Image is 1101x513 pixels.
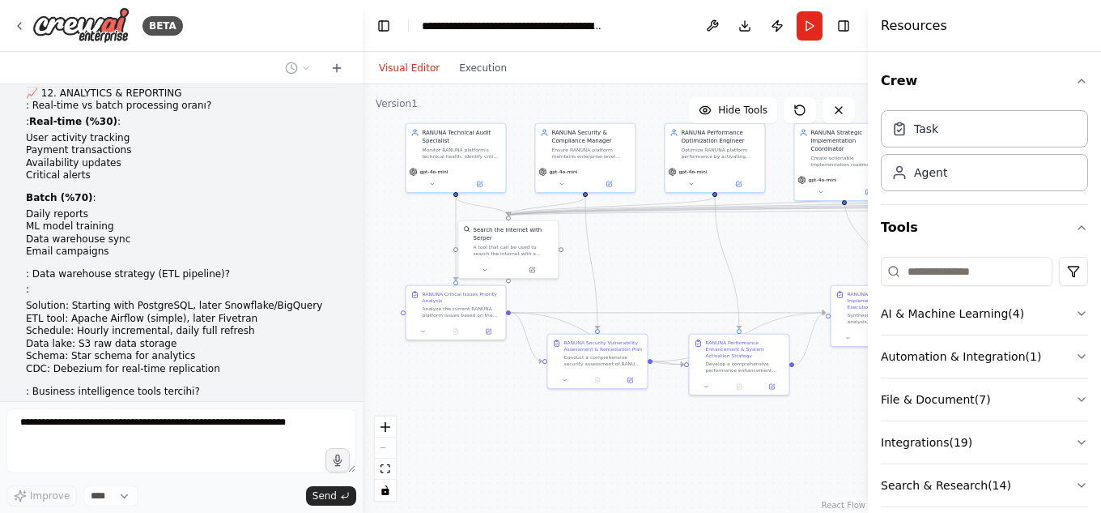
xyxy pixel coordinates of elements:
[26,220,337,233] li: ML model training
[26,132,337,145] li: User activity tracking
[793,123,895,202] div: RANUNA Strategic Implementation CoordinatorCreate actionable implementation roadmaps for RANUNA's...
[422,18,604,34] nav: breadcrumb
[881,16,947,36] h4: Resources
[375,417,396,438] button: zoom in
[26,313,337,326] li: ETL tool: Apache Airflow (simple), later Fivetran
[449,58,516,78] button: Execution
[534,123,636,194] div: RANUNA Security & Compliance ManagerEnsure RANUNA platform maintains enterprise-level security st...
[914,165,947,181] div: Agent
[375,480,396,501] button: toggle interactivity
[830,285,931,348] div: RANUNA Master Implementation Roadmap & Execution PlanSynthesize all technical analysis, security ...
[26,88,337,100] h2: 📈 12. ANALYTICS & REPORTING
[26,157,337,170] li: Availability updates
[473,226,553,242] div: Search the internet with Serper
[405,123,506,194] div: RANUNA Technical Audit SpecialistMonitor RANUNA platform's technical health, identify critical is...
[26,192,337,205] p: :
[422,147,500,160] div: Monitor RANUNA platform's technical health, identify critical issues, and track standard complian...
[689,97,777,123] button: Hide Tools
[26,144,337,157] li: Payment transactions
[551,129,630,145] div: RANUNA Security & Compliance Manager
[142,16,183,36] div: BETA
[306,486,356,506] button: Send
[705,340,784,359] div: RANUNA Performance Enhancement & System Activation Strategy
[551,147,630,160] div: Ensure RANUNA platform maintains enterprise-level security standards, resolve critical security v...
[26,100,337,113] p: : Real-time vs batch processing oranı?
[808,177,836,183] span: gpt-4o-mini
[26,233,337,246] li: Data warehouse sync
[845,187,891,197] button: Open in side panel
[810,129,889,153] div: RANUNA Strategic Implementation Coordinator
[653,357,684,369] g: Edge from c1c7a3a4-0486-4184-99e7-726148d01eeb to 45276f79-84d5-4d79-80a0-1056114df343
[881,293,1088,335] button: AI & Machine Learning(4)
[422,129,500,145] div: RANUNA Technical Audit Specialist
[422,291,500,304] div: RANUNA Critical Issues Priority Analysis
[6,485,77,507] button: Improve
[375,417,396,501] div: React Flow controls
[563,340,642,353] div: RANUNA Security Vulnerability Assessment & Remediation Plan
[546,334,648,390] div: RANUNA Security Vulnerability Assessment & Remediation PlanConduct a comprehensive security asses...
[511,309,826,317] g: Edge from 4a4ffc42-466f-4cd0-b0f2-ea0c7f9e310d to b032811b-4074-449e-9750-b5e90e7aa2ae
[653,309,826,366] g: Edge from c1c7a3a4-0486-4184-99e7-726148d01eeb to b032811b-4074-449e-9750-b5e90e7aa2ae
[511,309,542,366] g: Edge from 4a4ffc42-466f-4cd0-b0f2-ea0c7f9e310d to c1c7a3a4-0486-4184-99e7-726148d01eeb
[563,354,642,367] div: Conduct a comprehensive security assessment of RANUNA platform focusing on the critical Frontend ...
[312,489,337,502] span: Send
[681,147,759,160] div: Optimize RANUNA platform performance by activating dormant systems like Kafka event-driven archit...
[422,306,500,318] div: Analyze the current RANUNA platform issues based on the detailed audit report. Focus on the most ...
[324,58,350,78] button: Start a new chat
[278,58,317,78] button: Switch to previous chat
[26,208,337,221] li: Daily reports
[26,325,337,338] li: Schedule: Hourly incremental, daily full refresh
[452,197,460,280] g: Edge from 1a6e8ae7-4d33-452a-a571-6a253a93055b to 4a4ffc42-466f-4cd0-b0f2-ea0c7f9e310d
[586,179,632,189] button: Open in side panel
[30,489,70,502] span: Improve
[29,116,117,127] strong: Real-time (%30)
[26,386,337,399] p: : Business intelligence tools tercihi?
[758,382,785,391] button: Open in side panel
[457,179,503,189] button: Open in side panel
[419,169,448,175] span: gpt-4o-mini
[376,97,418,110] div: Version 1
[664,123,765,194] div: RANUNA Performance Optimization EngineerOptimize RANUNA platform performance by activating dorman...
[688,334,789,396] div: RANUNA Performance Enhancement & System Activation StrategyDevelop a comprehensive performance en...
[26,116,337,129] p: : :
[810,155,889,168] div: Create actionable implementation roadmaps for RANUNA's technical improvements, coordinate between...
[716,179,762,189] button: Open in side panel
[822,501,865,510] a: React Flow attribution
[581,197,602,329] g: Edge from 20ddbf88-c6eb-4eff-99f7-069c0241051a to c1c7a3a4-0486-4184-99e7-726148d01eeb
[405,285,506,341] div: RANUNA Critical Issues Priority AnalysisAnalyze the current RANUNA platform issues based on the d...
[881,464,1088,507] button: Search & Research(14)
[26,246,337,259] li: Email campaigns
[832,15,855,37] button: Hide right sidebar
[718,104,767,117] span: Hide Tools
[372,15,395,37] button: Hide left sidebar
[881,336,1088,378] button: Automation & Integration(1)
[474,327,502,336] button: Open in side panel
[26,350,337,363] li: Schema: Star schema for analytics
[463,226,470,233] img: SerperDevTool
[794,309,826,369] g: Edge from 45276f79-84d5-4d79-80a0-1056114df343 to b032811b-4074-449e-9750-b5e90e7aa2ae
[26,300,337,313] li: Solution: Starting with PostgreSQL, later Snowflake/BigQuery
[369,58,449,78] button: Visual Editor
[26,268,337,281] p: : Data warehouse strategy (ETL pipeline)?
[881,104,1088,204] div: Crew
[847,291,925,310] div: RANUNA Master Implementation Roadmap & Execution Plan
[711,197,743,329] g: Edge from 6b8543a0-22c6-49b1-86c3-8af7afe6100f to 45276f79-84d5-4d79-80a0-1056114df343
[881,421,1088,464] button: Integrations(19)
[681,129,759,145] div: RANUNA Performance Optimization Engineer
[678,169,707,175] span: gpt-4o-mini
[616,375,644,385] button: Open in side panel
[26,284,337,297] p: :
[457,220,559,280] div: SerperDevToolSearch the internet with SerperA tool that can be used to search the internet with a...
[375,459,396,480] button: fit view
[881,58,1088,104] button: Crew
[881,205,1088,250] button: Tools
[26,363,337,376] li: CDC: Debezium for real-time replication
[509,265,555,275] button: Open in side panel
[722,382,756,391] button: No output available
[847,312,925,325] div: Synthesize all technical analysis, security remediation plans, and performance enhancement strate...
[881,378,1088,421] button: File & Document(7)
[26,192,93,203] strong: Batch (%70)
[439,327,473,336] button: No output available
[705,361,784,374] div: Develop a comprehensive performance enhancement strategy for RANUNA platform focusing on activati...
[452,197,512,216] g: Edge from 1a6e8ae7-4d33-452a-a571-6a253a93055b to fd33c097-2f5f-41f4-a058-dbd36e6aa364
